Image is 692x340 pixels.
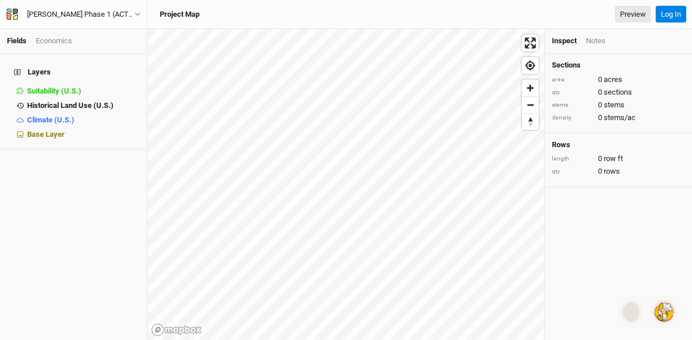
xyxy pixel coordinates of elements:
h4: Rows [552,140,685,150]
span: Reset bearing to north [522,114,539,130]
div: Base Layer [27,130,140,139]
div: qty [552,88,592,97]
span: row ft [604,154,623,164]
span: stems [604,100,625,110]
div: Inspect [552,36,577,46]
button: Reset bearing to north [522,113,539,130]
a: Fields [7,36,27,45]
div: 0 [552,113,685,123]
div: length [552,155,592,163]
div: Suitability (U.S.) [27,87,140,96]
span: Historical Land Use (U.S.) [27,101,114,110]
div: stems [552,101,592,110]
div: 0 [552,100,685,110]
span: Zoom out [522,97,539,113]
button: Log In [656,6,686,23]
div: Historical Land Use (U.S.) [27,101,140,110]
h4: Layers [7,61,140,84]
div: 0 [552,154,685,164]
h4: Sections [552,61,685,70]
span: sections [604,87,632,98]
span: Climate (U.S.) [27,115,74,124]
a: Preview [615,6,651,23]
div: 0 [552,74,685,85]
button: Enter fullscreen [522,35,539,51]
span: Suitability (U.S.) [27,87,81,95]
div: Economics [36,36,72,46]
span: acres [604,74,622,85]
span: Base Layer [27,130,65,139]
button: [PERSON_NAME] Phase 1 (ACTIVE 2024) [6,8,141,21]
canvas: Map [148,29,544,340]
button: Zoom out [522,96,539,113]
div: area [552,76,592,84]
div: 0 [552,87,685,98]
div: Notes [586,36,605,46]
div: [PERSON_NAME] Phase 1 (ACTIVE 2024) [27,9,134,20]
a: Mapbox logo [151,323,202,337]
button: Zoom in [522,80,539,96]
div: density [552,114,592,122]
button: Find my location [522,57,539,74]
span: stems/ac [604,113,635,123]
h3: Project Map [160,10,200,19]
div: Climate (U.S.) [27,115,140,125]
span: rows [604,166,620,177]
div: qty [552,167,592,176]
div: 0 [552,166,685,177]
div: Corbin Hill Phase 1 (ACTIVE 2024) [27,9,134,20]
